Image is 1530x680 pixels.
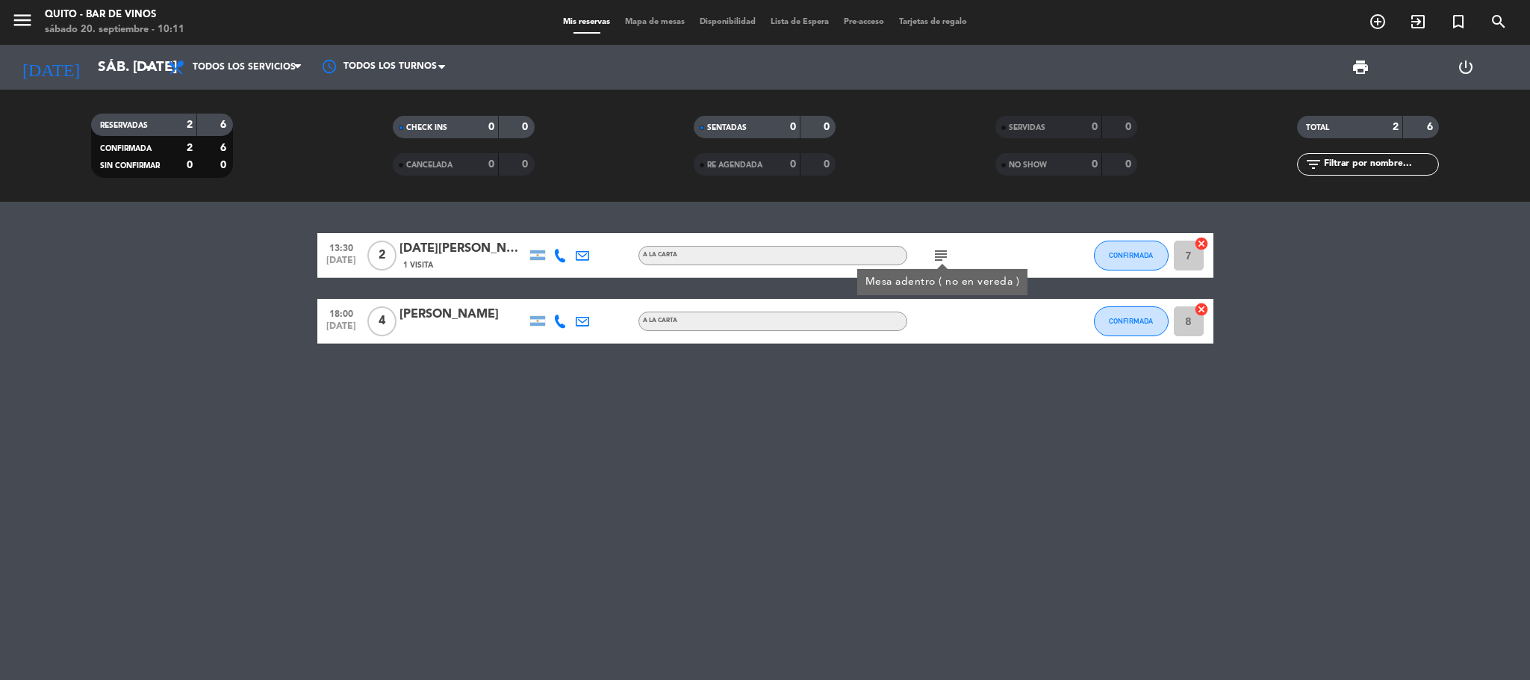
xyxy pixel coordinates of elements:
[1194,302,1209,317] i: cancel
[1414,45,1519,90] div: LOG OUT
[932,247,950,265] i: subject
[790,122,796,132] strong: 0
[399,239,526,259] div: [DATE][PERSON_NAME]
[100,162,160,170] span: SIN CONFIRMAR
[1009,161,1047,169] span: NO SHOW
[139,58,157,76] i: arrow_drop_down
[488,159,494,170] strong: 0
[643,318,677,324] span: A LA CARTA
[403,259,433,271] span: 1 Visita
[522,159,531,170] strong: 0
[556,18,618,26] span: Mis reservas
[865,274,1019,290] div: Mesa adentro ( no en vereda )
[692,18,763,26] span: Disponibilidad
[790,159,796,170] strong: 0
[1125,122,1134,132] strong: 0
[1457,58,1475,76] i: power_settings_new
[11,9,34,31] i: menu
[187,160,193,170] strong: 0
[220,143,229,153] strong: 6
[220,120,229,130] strong: 6
[1393,122,1399,132] strong: 2
[1369,13,1387,31] i: add_circle_outline
[1304,155,1322,173] i: filter_list
[323,238,360,256] span: 13:30
[187,120,193,130] strong: 2
[406,124,447,132] span: CHECK INS
[187,143,193,153] strong: 2
[488,122,494,132] strong: 0
[1009,124,1045,132] span: SERVIDAS
[763,18,836,26] span: Lista de Espera
[824,122,833,132] strong: 0
[100,145,152,152] span: CONFIRMADA
[522,122,531,132] strong: 0
[1449,13,1467,31] i: turned_in_not
[323,304,360,321] span: 18:00
[1409,13,1427,31] i: exit_to_app
[1092,159,1098,170] strong: 0
[1322,156,1438,173] input: Filtrar por nombre...
[824,159,833,170] strong: 0
[707,124,747,132] span: SENTADAS
[618,18,692,26] span: Mapa de mesas
[1194,236,1209,251] i: cancel
[11,51,90,84] i: [DATE]
[367,306,397,336] span: 4
[45,7,184,22] div: Quito - Bar de Vinos
[1490,13,1508,31] i: search
[1125,159,1134,170] strong: 0
[836,18,892,26] span: Pre-acceso
[100,122,148,129] span: RESERVADAS
[1427,122,1436,132] strong: 6
[892,18,974,26] span: Tarjetas de regalo
[1094,241,1169,271] button: CONFIRMADA
[1092,122,1098,132] strong: 0
[406,161,453,169] span: CANCELADA
[1109,317,1153,325] span: CONFIRMADA
[323,321,360,339] span: [DATE]
[1306,124,1329,132] span: TOTAL
[707,161,762,169] span: RE AGENDADA
[220,160,229,170] strong: 0
[1352,58,1369,76] span: print
[193,62,296,72] span: Todos los servicios
[11,9,34,37] button: menu
[1109,251,1153,259] span: CONFIRMADA
[367,241,397,271] span: 2
[1094,306,1169,336] button: CONFIRMADA
[643,252,677,258] span: A LA CARTA
[399,305,526,324] div: [PERSON_NAME]
[323,256,360,273] span: [DATE]
[45,22,184,37] div: sábado 20. septiembre - 10:11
